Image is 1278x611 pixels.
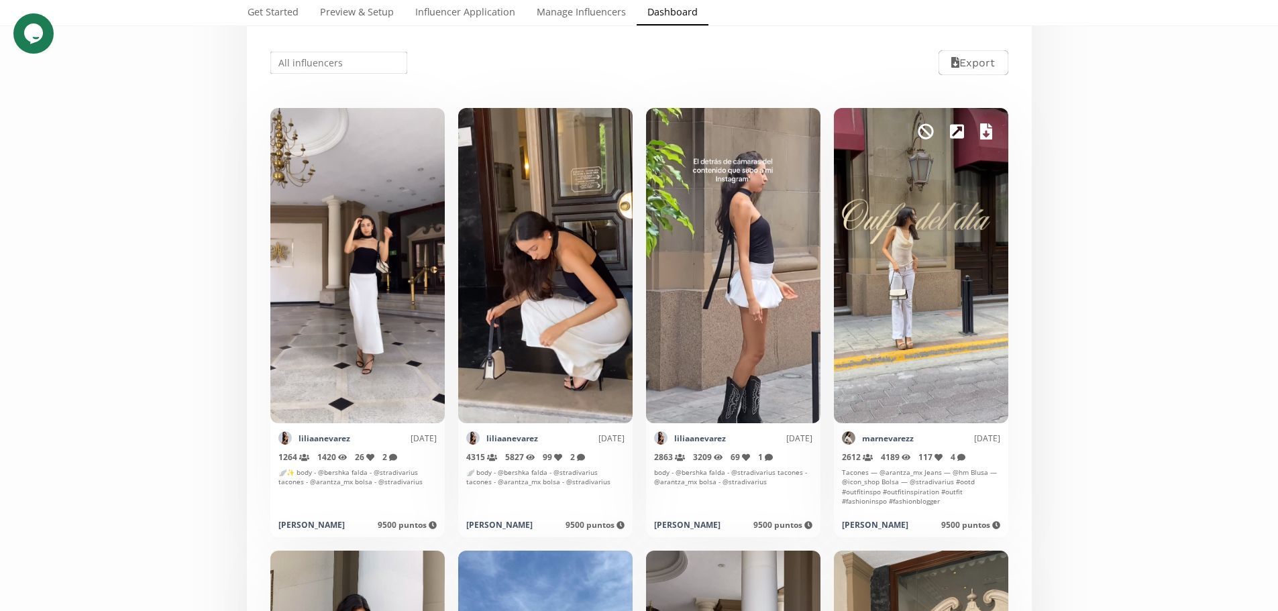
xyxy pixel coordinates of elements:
[543,451,562,463] span: 99
[505,451,535,463] span: 5827
[278,431,292,445] img: 472866662_2015896602243155_15014156077129679_n.jpg
[466,451,497,463] span: 4315
[317,451,348,463] span: 1420
[378,519,437,531] span: 9500 puntos
[918,451,943,463] span: 117
[466,431,480,445] img: 472866662_2015896602243155_15014156077129679_n.jpg
[299,433,350,444] a: liliaanevarez
[538,433,625,444] div: [DATE]
[654,519,721,531] div: [PERSON_NAME]
[268,50,410,76] input: All influencers
[278,519,345,531] div: [PERSON_NAME]
[278,467,437,511] div: 🪽✨ body - @bershka falda - @stradivarius tacones - @arantza_mx bolsa - @stradivarius
[382,451,397,463] span: 2
[570,451,585,463] span: 2
[881,451,911,463] span: 4189
[355,451,374,463] span: 26
[939,50,1008,75] button: Export
[674,433,726,444] a: liliaanevarez
[951,451,965,463] span: 4
[278,451,309,463] span: 1264
[693,451,723,463] span: 3209
[941,519,1000,531] span: 9500 puntos
[726,433,812,444] div: [DATE]
[486,433,538,444] a: liliaanevarez
[842,467,1000,511] div: Tacones — @arantza_mx Jeans — @hm Blusa — @icon_shop Bolsa — @stradivarius #ootd #outfitinspo #ou...
[914,433,1000,444] div: [DATE]
[842,451,873,463] span: 2612
[566,519,625,531] span: 9500 puntos
[466,467,625,511] div: 🪽 body - @bershka falda - @stradivarius tacones - @arantza_mx bolsa - @stradivarius
[842,431,855,445] img: 499056916_17913528624136174_1645218802263469212_n.jpg
[350,433,437,444] div: [DATE]
[753,519,812,531] span: 9500 puntos
[654,431,668,445] img: 472866662_2015896602243155_15014156077129679_n.jpg
[862,433,914,444] a: marnevarezz
[731,451,750,463] span: 69
[842,519,908,531] div: [PERSON_NAME]
[758,451,773,463] span: 1
[466,519,533,531] div: [PERSON_NAME]
[654,467,812,511] div: body - @bershka falda - @stradivarius tacones - @arantza_mx bolsa - @stradivarius
[13,13,56,54] iframe: chat widget
[654,451,685,463] span: 2863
